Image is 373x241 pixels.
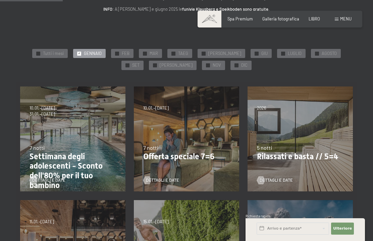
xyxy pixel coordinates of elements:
[122,51,129,56] font: FEB
[144,52,146,55] font: ✓
[257,152,338,161] font: Rilassati e basta // 5=4
[331,223,354,235] button: Ulteriore
[203,52,205,55] font: ✓
[257,105,266,111] font: 2026
[256,52,258,55] font: ✓
[322,51,337,56] font: AGOSTO
[30,144,45,151] font: 7 notti
[178,51,188,56] font: TAEG
[213,62,221,68] font: NOV
[227,16,253,21] a: Spa Premium
[257,177,293,183] a: Dettagli e date
[30,177,65,183] a: Dettagli e date
[103,6,112,12] font: INFO
[132,62,140,68] font: SET
[143,105,169,111] font: 10.01.–[DATE]
[30,219,54,224] font: 11.01.–[DATE]
[262,16,299,21] a: Galleria fotografica
[32,177,65,183] font: Dettagli e date
[146,177,179,183] font: Dettagli e date
[30,111,55,117] font: 31.01.–[DATE]
[207,64,209,67] font: ✓
[143,177,179,183] a: Dettagli e date
[126,64,129,67] font: ✓
[150,51,158,56] font: MAR
[260,177,293,183] font: Dettagli e date
[43,51,64,56] font: Tutti i mesi
[261,51,268,56] font: GIU
[84,51,102,56] font: GENNAIO
[154,64,156,67] font: ✓
[30,105,55,111] font: 10.01.–[DATE]
[257,144,272,151] font: 5 notti
[235,64,238,67] font: ✓
[116,52,118,55] font: ✓
[208,51,241,56] font: [PERSON_NAME]
[112,6,182,12] font: : A [PERSON_NAME] e giugno 2025 le
[160,62,193,68] font: [PERSON_NAME]
[241,62,248,68] font: DIC
[340,16,352,21] font: menu
[268,6,270,12] font: .
[316,52,318,55] font: ✓
[172,52,175,55] font: ✓
[143,144,158,151] font: 7 notti
[246,214,270,218] font: Richiesta rapida
[37,52,40,55] font: ✓
[143,219,169,224] font: 15.01.–[DATE]
[182,6,268,12] font: funivie Klausberg e Speikboden sono gratuite
[309,16,320,21] a: LIBRO
[282,52,284,55] font: ✓
[333,226,352,231] font: Ulteriore
[78,52,81,55] font: ✓
[143,152,215,161] font: Offerta speciale 7=6
[288,51,302,56] font: LUGLIO
[30,152,103,190] font: Settimana degli adolescenti - Sconto dell'80% per il tuo bambino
